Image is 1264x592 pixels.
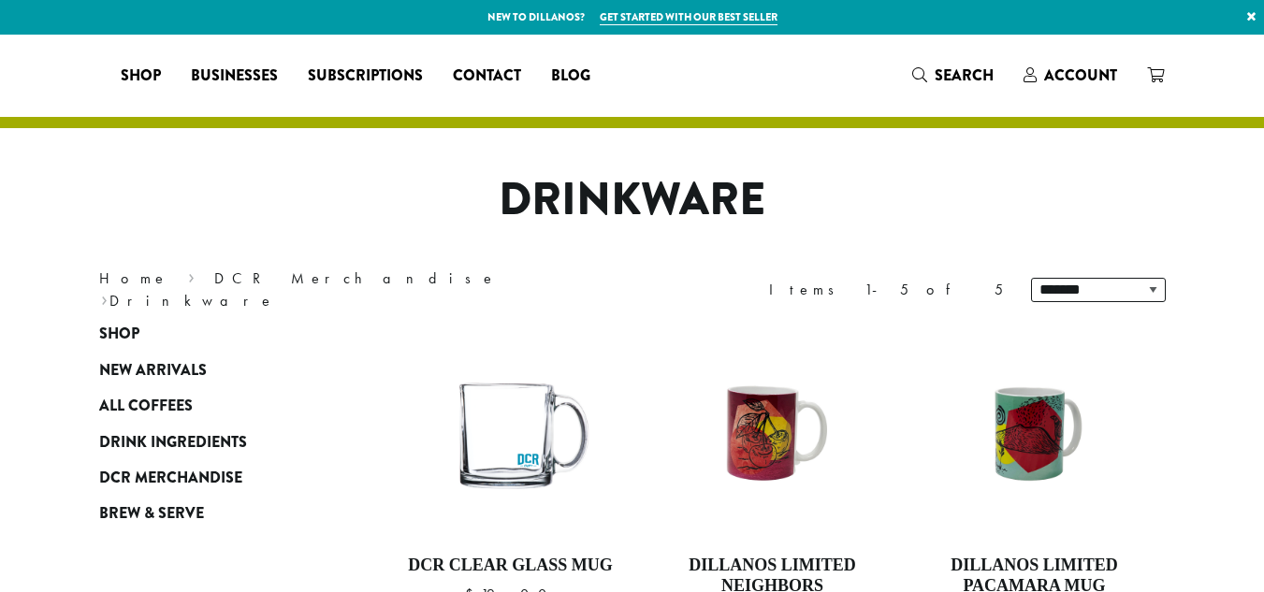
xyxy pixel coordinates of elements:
nav: Breadcrumb [99,267,604,312]
a: Shop [99,316,324,352]
span: Brew & Serve [99,502,204,526]
span: › [101,283,108,312]
span: Account [1044,65,1117,86]
a: All Coffees [99,388,324,424]
img: Libbey-Glass-DCR-Mug-e1698434528788.png [402,325,617,541]
span: All Coffees [99,395,193,418]
span: › [188,261,195,290]
h1: Drinkware [85,173,1180,227]
span: Contact [453,65,521,88]
span: Subscriptions [308,65,423,88]
a: Drink Ingredients [99,424,324,459]
img: Pacamara_Mug_1200x900.jpg [926,353,1141,513]
a: Brew & Serve [99,496,324,531]
a: Search [897,60,1009,91]
div: Items 1-5 of 5 [769,279,1003,301]
a: Shop [106,61,176,91]
a: New Arrivals [99,353,324,388]
span: Drink Ingredients [99,431,247,455]
span: Blog [551,65,590,88]
a: Get started with our best seller [600,9,777,25]
span: DCR Merchandise [99,467,242,490]
a: Home [99,268,168,288]
span: Search [935,65,994,86]
span: New Arrivals [99,359,207,383]
a: DCR Merchandise [99,460,324,496]
span: Shop [121,65,161,88]
img: NeighborsHernando_Mug_1200x900.jpg [664,353,879,513]
h4: DCR Clear Glass Mug [403,556,618,576]
a: DCR Merchandise [214,268,497,288]
span: Businesses [191,65,278,88]
span: Shop [99,323,139,346]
